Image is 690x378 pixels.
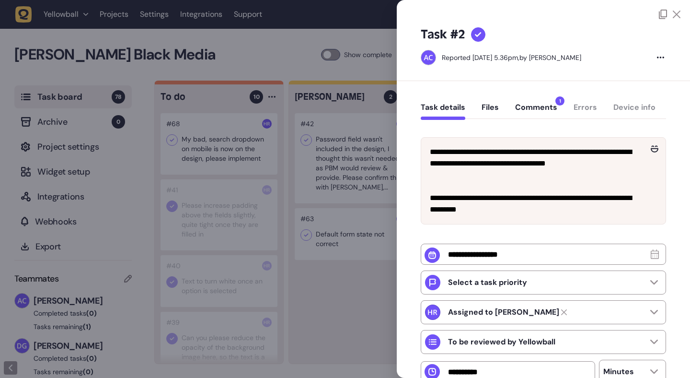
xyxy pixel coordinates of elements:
span: 1 [555,96,564,106]
button: Task details [421,103,465,120]
p: Select a task priority [448,278,527,287]
h5: Task #2 [421,27,465,42]
button: Comments [515,103,557,120]
p: Minutes [603,367,634,377]
div: Reported [DATE] 5.36pm, [442,53,519,62]
strong: Harry Robinson [448,307,559,317]
button: Files [482,103,499,120]
p: To be reviewed by Yellowball [448,337,555,347]
div: by [PERSON_NAME] [442,53,581,62]
img: Ameet Chohan [421,50,436,65]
